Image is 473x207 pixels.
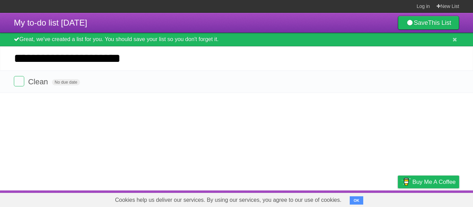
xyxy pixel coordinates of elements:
[398,176,459,188] a: Buy me a coffee
[350,196,363,205] button: OK
[416,192,459,205] a: Suggest a feature
[306,192,320,205] a: About
[412,176,456,188] span: Buy me a coffee
[389,192,407,205] a: Privacy
[108,193,348,207] span: Cookies help us deliver our services. By using our services, you agree to our use of cookies.
[428,19,451,26] b: This List
[28,77,50,86] span: Clean
[52,79,80,85] span: No due date
[401,176,411,188] img: Buy me a coffee
[329,192,357,205] a: Developers
[14,76,24,86] label: Done
[365,192,381,205] a: Terms
[398,16,459,30] a: SaveThis List
[14,18,87,27] span: My to-do list [DATE]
